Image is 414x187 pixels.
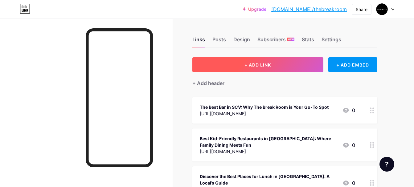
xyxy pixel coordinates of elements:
[200,104,329,110] div: The Best Bar in SCV: Why The Break Room is Your Go-To Spot
[200,173,337,186] div: Discover the Best Places for Lunch in [GEOGRAPHIC_DATA]: A Local’s Guide
[212,36,226,47] div: Posts
[200,148,337,155] div: [URL][DOMAIN_NAME]
[243,7,266,12] a: Upgrade
[233,36,250,47] div: Design
[342,107,355,114] div: 0
[244,62,271,67] span: + ADD LINK
[342,179,355,187] div: 0
[322,36,341,47] div: Settings
[192,36,205,47] div: Links
[257,36,294,47] div: Subscribers
[356,6,367,13] div: Share
[200,135,337,148] div: Best Kid-Friendly Restaurants in [GEOGRAPHIC_DATA]: Where Family Dining Meets Fun
[271,6,347,13] a: [DOMAIN_NAME]/thebreakroom
[342,141,355,149] div: 0
[328,57,377,72] div: + ADD EMBED
[302,36,314,47] div: Stats
[192,79,224,87] div: + Add header
[192,57,323,72] button: + ADD LINK
[288,38,294,41] span: NEW
[200,110,329,117] div: [URL][DOMAIN_NAME]
[376,3,388,15] img: thebreakroom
